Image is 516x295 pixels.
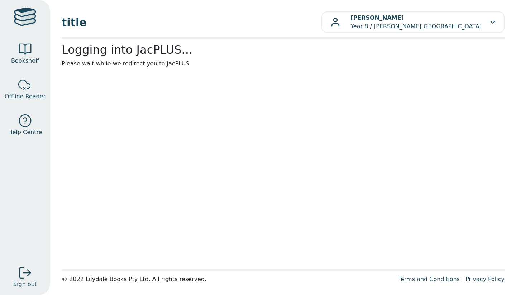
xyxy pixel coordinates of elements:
span: Bookshelf [11,56,39,65]
div: © 2022 Lilydale Books Pty Ltd. All rights reserved. [62,275,392,284]
h2: Logging into JacPLUS... [62,43,505,56]
a: Terms and Conditions [398,276,460,282]
p: Year 8 / [PERSON_NAME][GEOGRAPHIC_DATA] [350,14,482,31]
a: Privacy Policy [465,276,505,282]
button: [PERSON_NAME]Year 8 / [PERSON_NAME][GEOGRAPHIC_DATA] [321,11,505,33]
p: Please wait while we redirect you to JacPLUS [62,59,505,68]
span: Offline Reader [5,92,46,101]
b: [PERSON_NAME] [350,14,404,21]
span: Sign out [13,280,37,289]
span: title [62,14,321,30]
span: Help Centre [8,128,42,137]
